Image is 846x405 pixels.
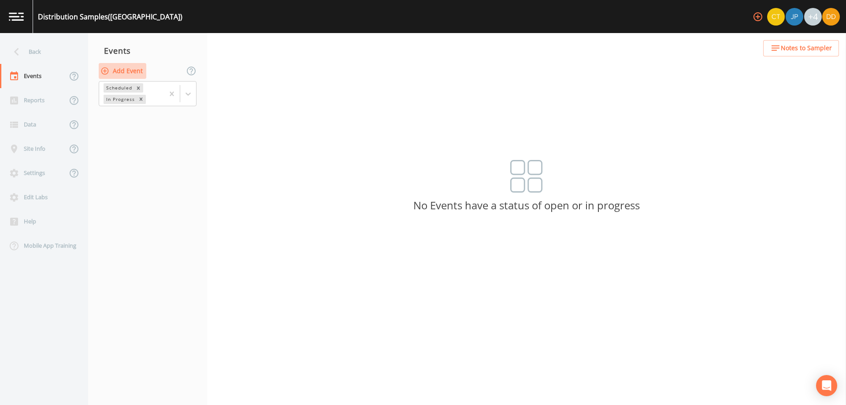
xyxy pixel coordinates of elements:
img: logo [9,12,24,21]
div: Events [88,40,207,62]
div: In Progress [104,95,136,104]
p: No Events have a status of open or in progress [207,201,846,209]
span: Notes to Sampler [781,43,832,54]
img: 7d98d358f95ebe5908e4de0cdde0c501 [822,8,840,26]
div: Remove In Progress [136,95,146,104]
div: Joshua gere Paul [785,8,804,26]
img: 41241ef155101aa6d92a04480b0d0000 [786,8,803,26]
div: Remove Scheduled [134,83,143,93]
div: Scheduled [104,83,134,93]
button: Notes to Sampler [763,40,839,56]
div: +4 [804,8,822,26]
img: svg%3e [510,160,543,193]
img: 7f2cab73c0e50dc3fbb7023805f649db [767,8,785,26]
div: Chris Tobin [767,8,785,26]
div: Open Intercom Messenger [816,375,837,396]
div: Distribution Samples ([GEOGRAPHIC_DATA]) [38,11,182,22]
button: Add Event [99,63,146,79]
